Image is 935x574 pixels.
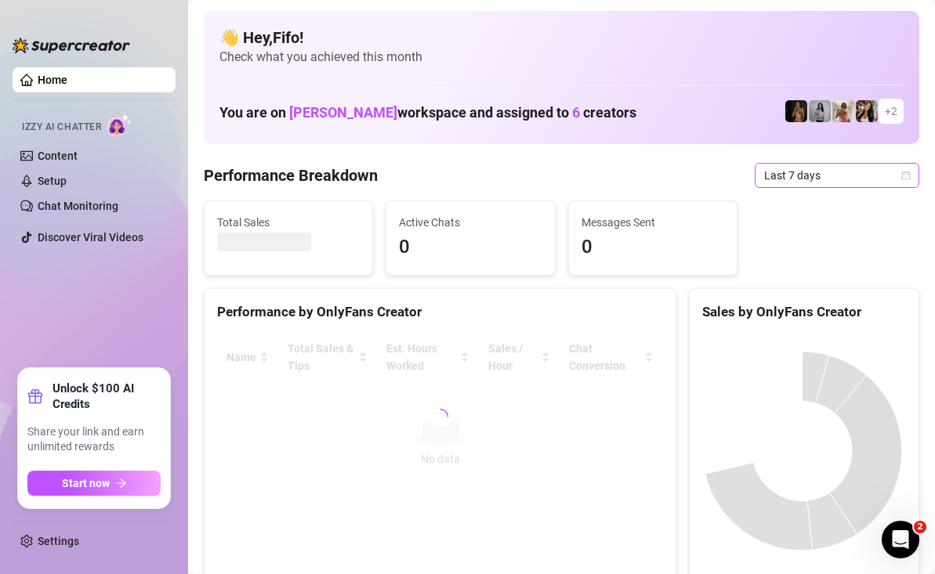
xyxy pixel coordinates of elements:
a: Setup [38,175,67,187]
h4: 👋 Hey, Fifo ! [219,27,904,49]
span: Total Sales [217,214,360,231]
span: [PERSON_NAME] [289,104,397,121]
span: 0 [582,233,724,262]
span: Start now [62,477,110,489]
img: the_bohema [785,100,807,122]
span: arrow-right [116,478,127,489]
img: AI Chatter [107,114,132,136]
img: A [809,100,831,122]
a: Chat Monitoring [38,200,118,212]
img: AdelDahan [856,100,878,122]
span: 0 [399,233,542,262]
iframe: Intercom live chat [882,521,919,558]
span: Share your link and earn unlimited rewards [27,424,161,455]
a: Settings [38,535,79,547]
span: Messages Sent [582,214,724,231]
span: Active Chats [399,214,542,231]
a: Content [38,150,78,162]
h1: You are on workspace and assigned to creators [219,104,636,121]
img: Green [832,100,854,122]
a: Home [38,74,67,86]
button: Start nowarrow-right [27,471,161,496]
span: loading [429,406,451,428]
span: Last 7 days [764,164,910,187]
span: gift [27,388,43,404]
span: 2 [914,521,926,533]
span: Check what you achieved this month [219,49,904,66]
span: calendar [901,171,911,180]
img: logo-BBDzfeDw.svg [13,38,130,53]
div: Sales by OnlyFans Creator [702,301,906,323]
span: + 2 [885,103,897,120]
h4: Performance Breakdown [204,164,378,186]
div: Performance by OnlyFans Creator [217,301,663,323]
span: 6 [572,104,580,121]
a: Discover Viral Videos [38,231,143,244]
strong: Unlock $100 AI Credits [53,381,161,412]
span: Izzy AI Chatter [22,120,101,135]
